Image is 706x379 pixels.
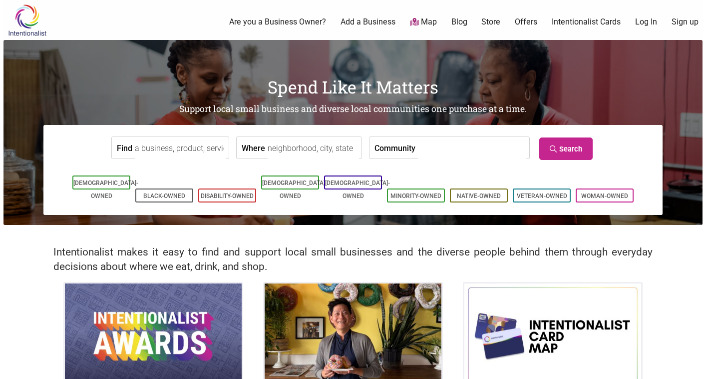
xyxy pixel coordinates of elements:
a: Map [410,16,437,28]
a: Blog [451,16,467,27]
a: Search [539,137,593,160]
input: neighborhood, city, state [268,137,359,159]
input: a business, product, service [135,137,226,159]
img: Intentionalist [3,4,51,36]
a: Sign up [672,16,699,27]
label: Where [242,137,265,158]
a: [DEMOGRAPHIC_DATA]-Owned [73,179,138,199]
a: Native-Owned [457,192,501,199]
a: Offers [515,16,537,27]
h2: Support local small business and diverse local communities one purchase at a time. [3,103,703,115]
a: Minority-Owned [390,192,441,199]
a: Disability-Owned [201,192,254,199]
a: Black-Owned [143,192,185,199]
label: Community [374,137,415,158]
a: [DEMOGRAPHIC_DATA]-Owned [262,179,327,199]
a: Add a Business [341,16,395,27]
a: Woman-Owned [581,192,628,199]
a: Store [481,16,500,27]
a: Log In [635,16,657,27]
label: Find [117,137,132,158]
a: Intentionalist Cards [552,16,621,27]
h1: Spend Like It Matters [3,75,703,99]
a: [DEMOGRAPHIC_DATA]-Owned [325,179,390,199]
h2: Intentionalist makes it easy to find and support local small businesses and the diverse people be... [53,245,653,274]
a: Are you a Business Owner? [229,16,326,27]
a: Veteran-Owned [517,192,567,199]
